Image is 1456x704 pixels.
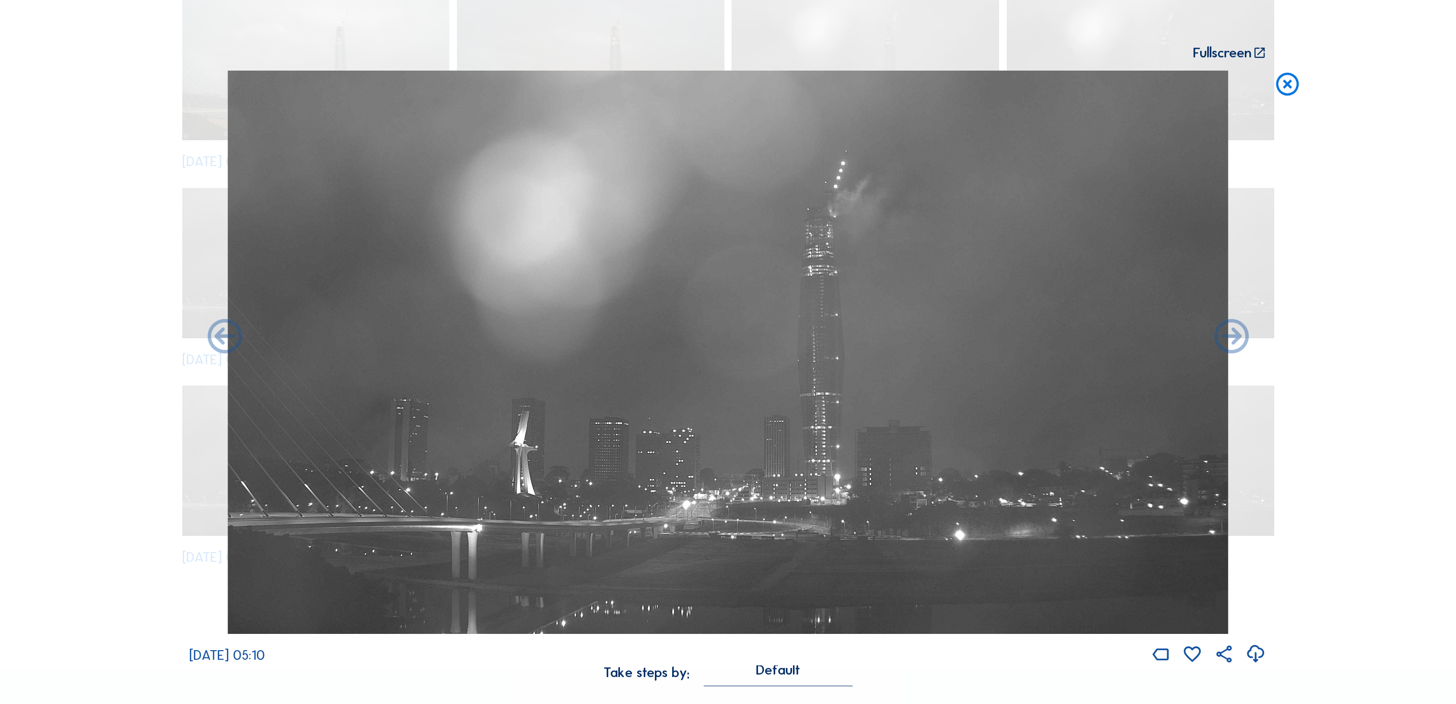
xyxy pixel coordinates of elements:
[704,665,853,686] div: Default
[1211,317,1252,359] i: Back
[604,665,689,679] div: Take steps by:
[189,647,265,663] span: [DATE] 05:10
[756,665,800,675] div: Default
[1193,46,1251,60] div: Fullscreen
[204,317,245,359] i: Forward
[227,71,1228,634] img: Image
